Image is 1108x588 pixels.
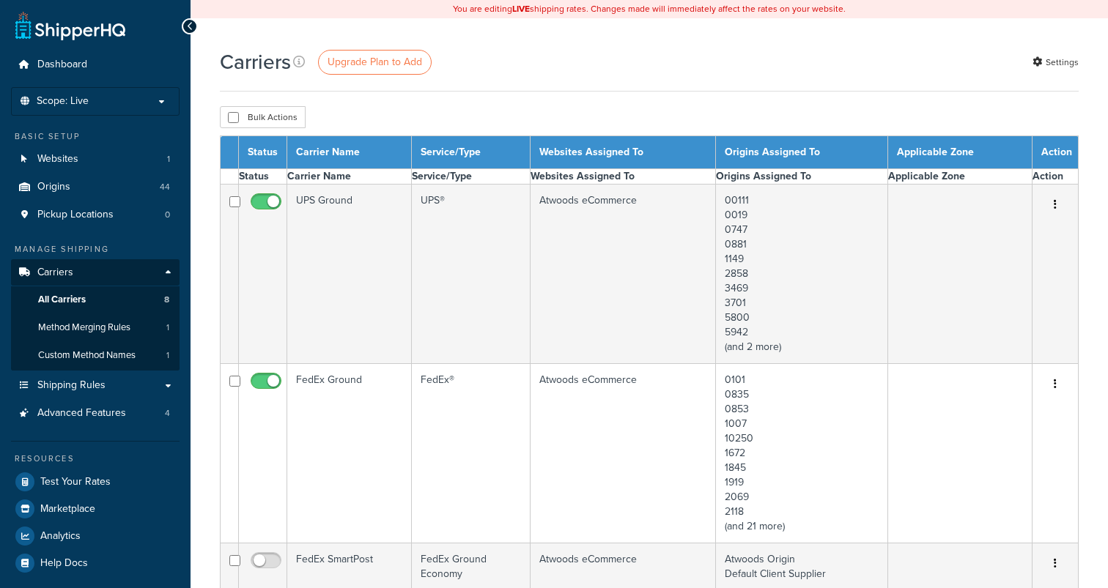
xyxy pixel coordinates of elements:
span: Origins [37,181,70,193]
span: Scope: Live [37,95,89,108]
th: Origins Assigned To [716,136,888,169]
td: 00111 0019 0747 0881 1149 2858 3469 3701 5800 5942 (and 2 more) [716,185,888,364]
button: Bulk Actions [220,106,306,128]
a: Settings [1033,52,1079,72]
div: Resources [11,453,180,465]
a: Marketplace [11,496,180,522]
span: All Carriers [38,294,86,306]
span: Advanced Features [37,407,126,420]
td: 0101 0835 0853 1007 10250 1672 1845 1919 2069 2118 (and 21 more) [716,364,888,543]
li: Custom Method Names [11,342,180,369]
a: Analytics [11,523,180,549]
a: Method Merging Rules 1 [11,314,180,341]
a: Upgrade Plan to Add [318,50,432,75]
a: Websites 1 [11,146,180,173]
td: UPS Ground [287,185,412,364]
li: Websites [11,146,180,173]
a: Help Docs [11,550,180,576]
li: Method Merging Rules [11,314,180,341]
h1: Carriers [220,48,291,76]
li: All Carriers [11,286,180,313]
th: Service/Type [411,169,530,185]
th: Applicable Zone [887,136,1032,169]
span: Dashboard [37,59,87,71]
td: FedEx® [411,364,530,543]
th: Applicable Zone [887,169,1032,185]
span: Upgrade Plan to Add [328,54,422,70]
a: ShipperHQ Home [15,11,125,40]
td: Atwoods eCommerce [530,364,715,543]
span: Help Docs [40,557,88,570]
a: Test Your Rates [11,469,180,495]
span: Carriers [37,267,73,279]
b: LIVE [512,2,530,15]
a: Shipping Rules [11,372,180,399]
th: Origins Assigned To [716,169,888,185]
li: Advanced Features [11,400,180,427]
span: 8 [164,294,169,306]
div: Manage Shipping [11,243,180,256]
span: 4 [165,407,170,420]
span: Method Merging Rules [38,321,130,334]
a: All Carriers 8 [11,286,180,313]
th: Websites Assigned To [530,169,715,185]
div: Basic Setup [11,130,180,143]
span: Pickup Locations [37,209,114,221]
span: 1 [166,349,169,362]
a: Custom Method Names 1 [11,342,180,369]
a: Carriers [11,259,180,286]
th: Service/Type [411,136,530,169]
span: 0 [165,209,170,221]
th: Websites Assigned To [530,136,715,169]
a: Advanced Features 4 [11,400,180,427]
li: Carriers [11,259,180,371]
span: Custom Method Names [38,349,136,362]
td: FedEx Ground [287,364,412,543]
span: Shipping Rules [37,379,106,392]
td: UPS® [411,185,530,364]
a: Dashboard [11,51,180,78]
a: Pickup Locations 0 [11,201,180,228]
span: Analytics [40,530,81,543]
li: Origins [11,174,180,201]
td: Atwoods eCommerce [530,185,715,364]
th: Carrier Name [287,136,412,169]
span: Test Your Rates [40,476,111,488]
li: Pickup Locations [11,201,180,228]
th: Carrier Name [287,169,412,185]
th: Action [1033,136,1079,169]
span: Websites [37,153,78,165]
a: Origins 44 [11,174,180,201]
th: Status [239,136,287,169]
span: Marketplace [40,503,95,516]
span: 44 [160,181,170,193]
span: 1 [166,321,169,334]
th: Status [239,169,287,185]
span: 1 [167,153,170,165]
th: Action [1033,169,1079,185]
